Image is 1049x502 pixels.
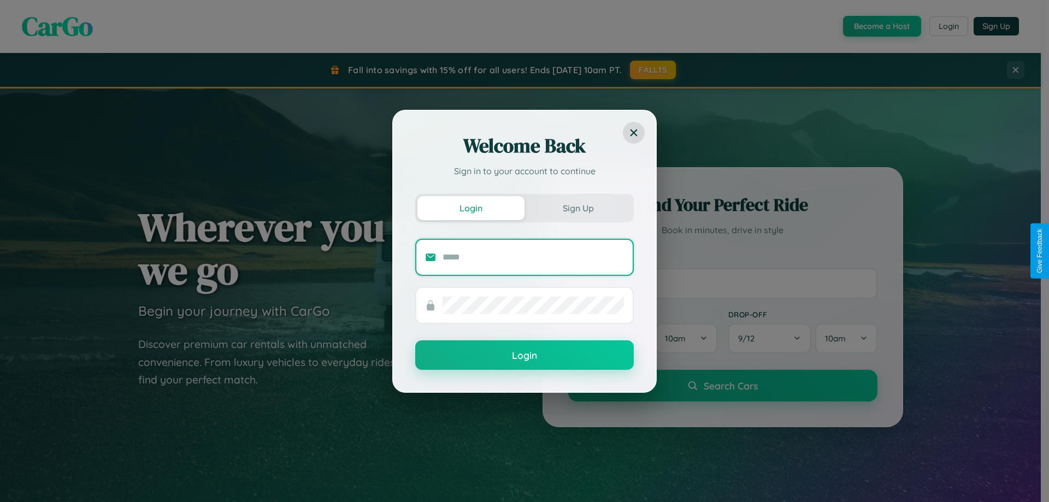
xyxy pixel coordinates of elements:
[524,196,632,220] button: Sign Up
[415,133,634,159] h2: Welcome Back
[1036,229,1044,273] div: Give Feedback
[417,196,524,220] button: Login
[415,340,634,370] button: Login
[415,164,634,178] p: Sign in to your account to continue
